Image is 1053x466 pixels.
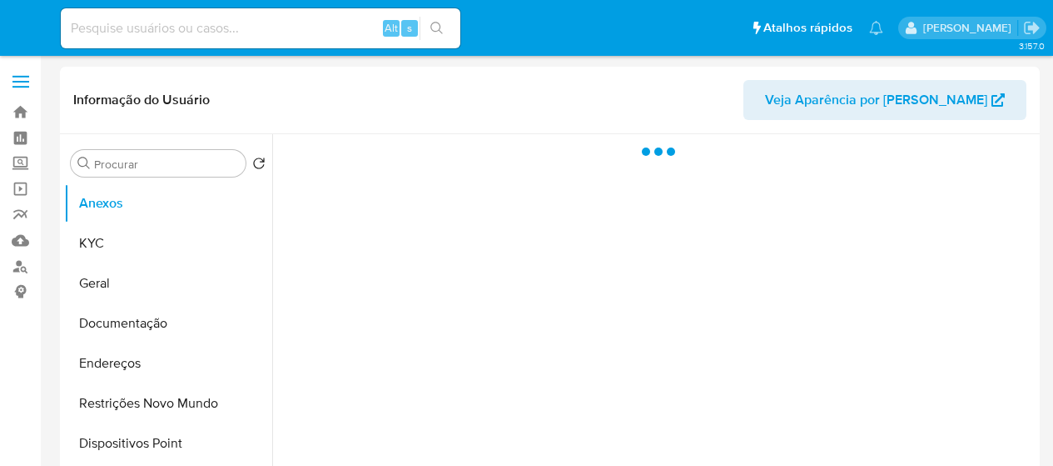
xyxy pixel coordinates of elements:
[94,157,239,172] input: Procurar
[77,157,91,170] button: Procurar
[64,223,272,263] button: KYC
[420,17,454,40] button: search-icon
[407,20,412,36] span: s
[64,383,272,423] button: Restrições Novo Mundo
[1023,19,1041,37] a: Sair
[73,92,210,108] h1: Informação do Usuário
[64,263,272,303] button: Geral
[869,21,883,35] a: Notificações
[743,80,1026,120] button: Veja Aparência por [PERSON_NAME]
[385,20,398,36] span: Alt
[64,343,272,383] button: Endereços
[252,157,266,175] button: Retornar ao pedido padrão
[64,303,272,343] button: Documentação
[765,80,987,120] span: Veja Aparência por [PERSON_NAME]
[64,183,272,223] button: Anexos
[923,20,1017,36] p: weverton.gomes@mercadopago.com.br
[64,423,272,463] button: Dispositivos Point
[763,19,852,37] span: Atalhos rápidos
[61,18,460,39] input: Pesquise usuários ou casos...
